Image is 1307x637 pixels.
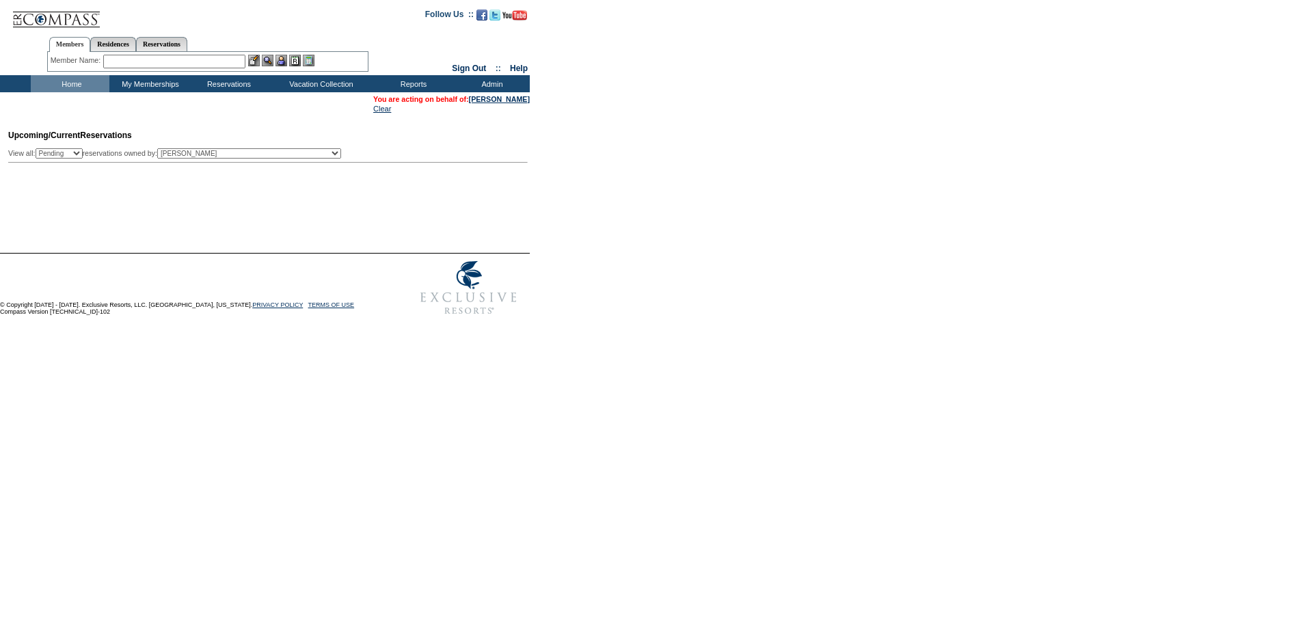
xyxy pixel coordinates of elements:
[373,105,391,113] a: Clear
[90,37,136,51] a: Residences
[452,64,486,73] a: Sign Out
[425,8,474,25] td: Follow Us ::
[252,301,303,308] a: PRIVACY POLICY
[469,95,530,103] a: [PERSON_NAME]
[289,55,301,66] img: Reservations
[373,75,451,92] td: Reports
[476,14,487,22] a: Become our fan on Facebook
[303,55,314,66] img: b_calculator.gif
[489,14,500,22] a: Follow us on Twitter
[262,55,273,66] img: View
[8,131,132,140] span: Reservations
[248,55,260,66] img: b_edit.gif
[51,55,103,66] div: Member Name:
[49,37,91,52] a: Members
[510,64,528,73] a: Help
[407,254,530,322] img: Exclusive Resorts
[8,148,347,159] div: View all: reservations owned by:
[502,10,527,21] img: Subscribe to our YouTube Channel
[451,75,530,92] td: Admin
[136,37,187,51] a: Reservations
[476,10,487,21] img: Become our fan on Facebook
[275,55,287,66] img: Impersonate
[489,10,500,21] img: Follow us on Twitter
[31,75,109,92] td: Home
[308,301,355,308] a: TERMS OF USE
[8,131,80,140] span: Upcoming/Current
[373,95,530,103] span: You are acting on behalf of:
[267,75,373,92] td: Vacation Collection
[496,64,501,73] span: ::
[188,75,267,92] td: Reservations
[502,14,527,22] a: Subscribe to our YouTube Channel
[109,75,188,92] td: My Memberships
